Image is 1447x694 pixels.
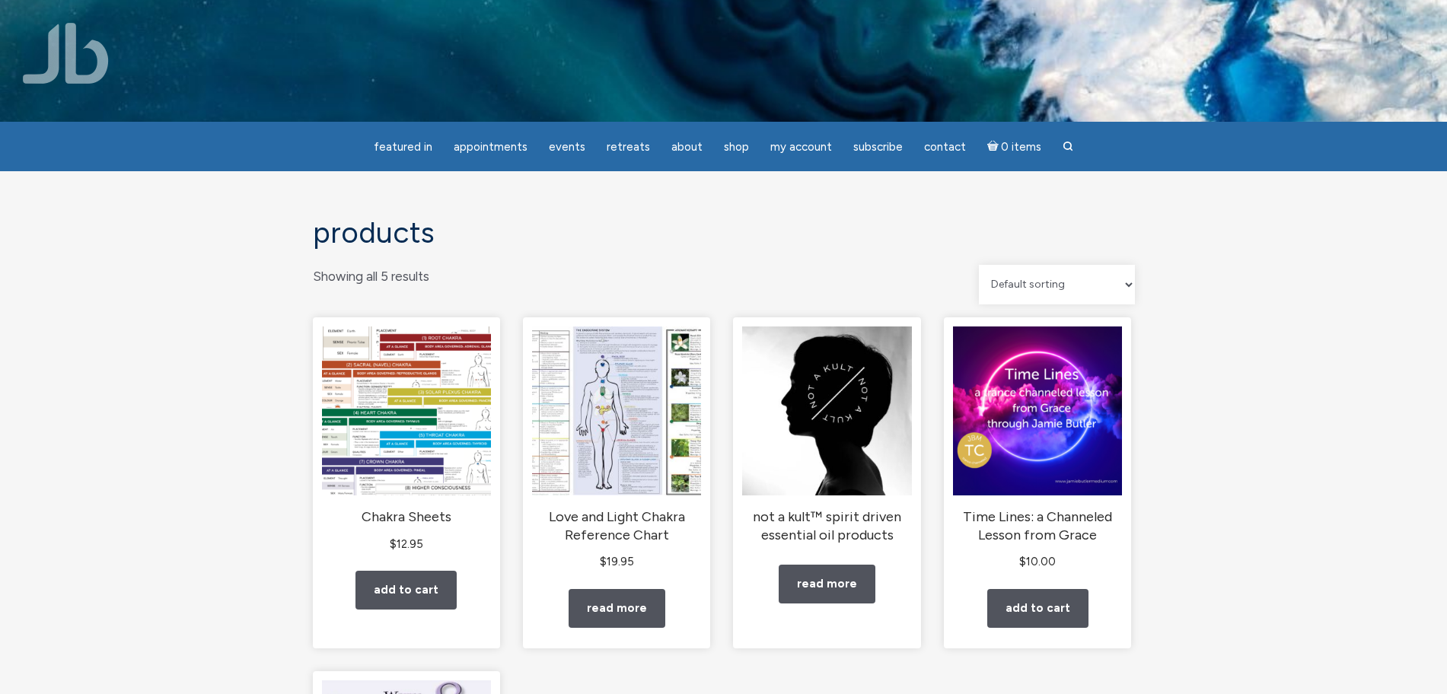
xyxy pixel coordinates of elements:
a: Cart0 items [978,131,1051,162]
span: $ [1019,555,1026,568]
bdi: 10.00 [1019,555,1056,568]
a: Retreats [598,132,659,162]
img: Time Lines: a Channeled Lesson from Grace [953,326,1122,495]
img: Jamie Butler. The Everyday Medium [23,23,109,84]
select: Shop order [979,265,1135,304]
a: Add to cart: “Time Lines: a Channeled Lesson from Grace” [987,589,1088,628]
bdi: 12.95 [390,537,423,551]
i: Cart [987,140,1002,154]
img: not a kult™ spirit driven essential oil products [742,326,911,495]
span: Contact [924,140,966,154]
span: My Account [770,140,832,154]
span: Events [549,140,585,154]
p: Showing all 5 results [313,265,429,288]
h2: not a kult™ spirit driven essential oil products [742,508,911,544]
a: Contact [915,132,975,162]
span: 0 items [1001,142,1041,153]
span: featured in [374,140,432,154]
a: My Account [761,132,841,162]
a: Events [540,132,594,162]
h1: Products [313,217,1135,250]
a: featured in [365,132,441,162]
a: Love and Light Chakra Reference Chart $19.95 [532,326,701,571]
span: Retreats [607,140,650,154]
a: Time Lines: a Channeled Lesson from Grace $10.00 [953,326,1122,571]
h2: Time Lines: a Channeled Lesson from Grace [953,508,1122,544]
a: Shop [715,132,758,162]
img: Love and Light Chakra Reference Chart [532,326,701,495]
span: $ [390,537,397,551]
bdi: 19.95 [600,555,634,568]
a: Read more about “not a kult™ spirit driven essential oil products” [779,565,875,603]
img: Chakra Sheets [322,326,491,495]
span: Appointments [454,140,527,154]
a: Add to cart: “Chakra Sheets” [355,571,457,610]
a: Read more about “Love and Light Chakra Reference Chart” [569,589,665,628]
a: not a kult™ spirit driven essential oil products [742,326,911,544]
span: Shop [724,140,749,154]
a: Subscribe [844,132,912,162]
span: $ [600,555,607,568]
span: About [671,140,703,154]
a: Appointments [445,132,537,162]
h2: Love and Light Chakra Reference Chart [532,508,701,544]
h2: Chakra Sheets [322,508,491,527]
a: Chakra Sheets $12.95 [322,326,491,554]
span: Subscribe [853,140,903,154]
a: About [662,132,712,162]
